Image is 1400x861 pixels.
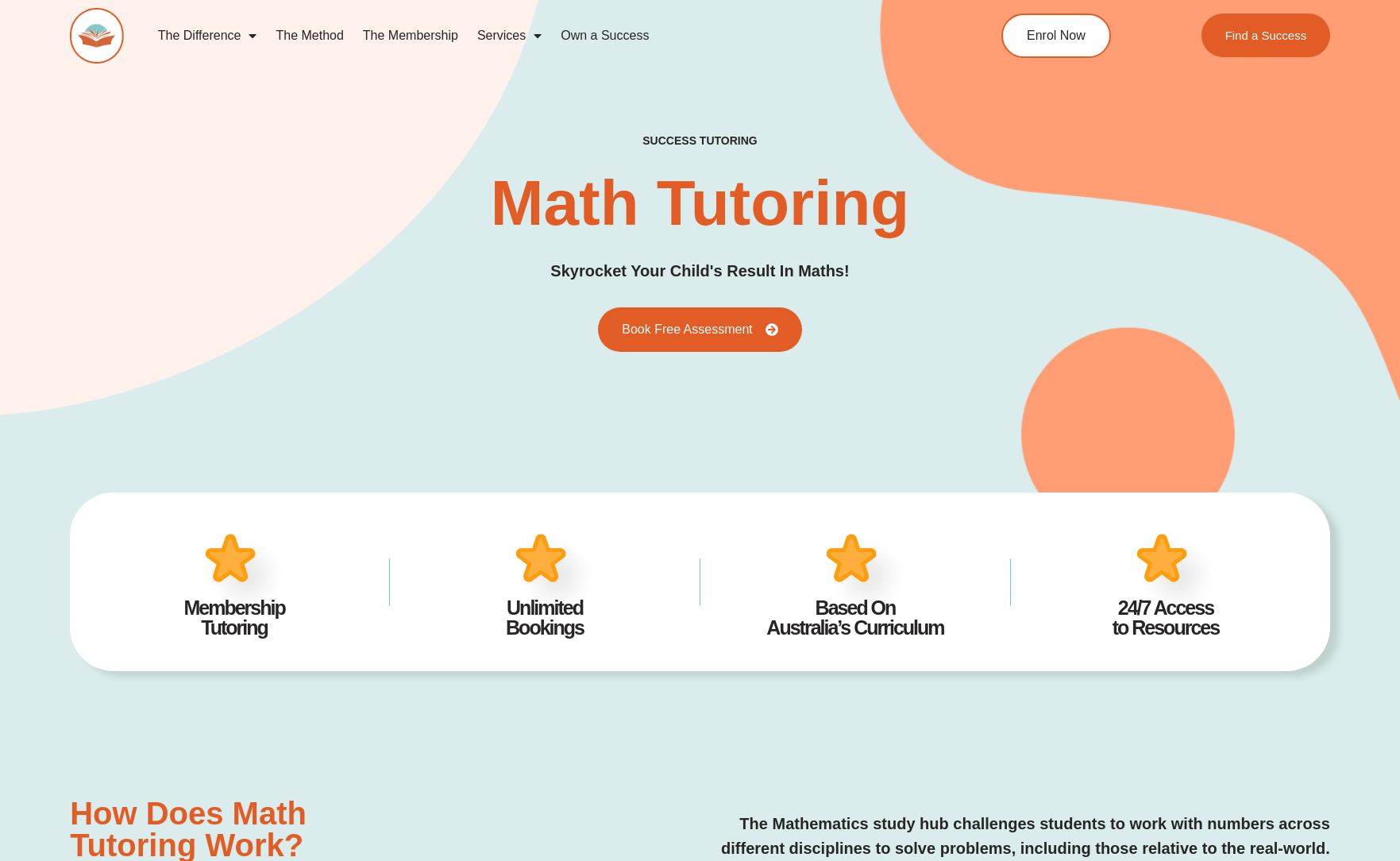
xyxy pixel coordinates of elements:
[1201,14,1330,57] a: Find a Success
[724,598,986,638] h4: Based On Australia’s Curriculum
[103,598,365,638] h4: Membership Tutoring
[642,134,757,148] h4: success tutoring
[622,323,753,336] span: Book Free Assessment
[70,797,357,861] h3: How Does Math Tutoring Work?
[551,17,658,54] a: Own a Success
[1027,29,1086,42] span: Enrol Now
[266,17,353,54] a: The Method
[353,17,468,54] a: The Membership
[373,812,1330,861] p: The Mathematics study hub challenges students to work with numbers across different disciplines t...
[1001,14,1111,58] a: Enrol Now
[491,172,909,235] h2: Math Tutoring
[1225,29,1306,41] span: Find a Success
[414,598,676,638] h4: Unlimited Bookings
[550,259,849,284] h3: Skyrocket Your Child's Result In Maths!
[1035,598,1297,638] h4: 24/7 Access to Resources
[598,307,802,352] a: Book Free Assessment
[148,17,929,54] nav: Menu
[468,17,551,54] a: Services
[148,17,267,54] a: The Difference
